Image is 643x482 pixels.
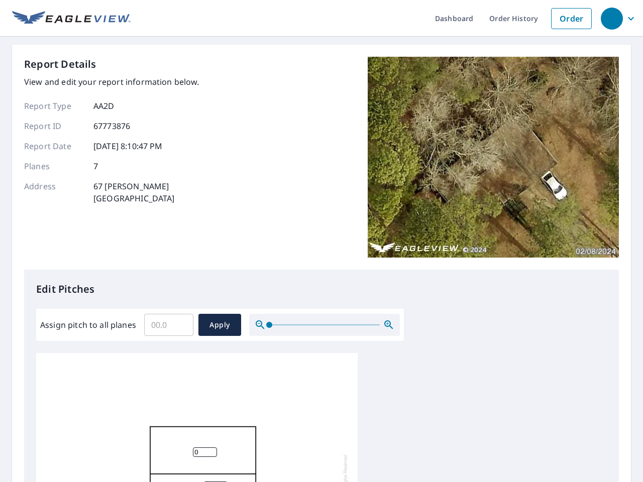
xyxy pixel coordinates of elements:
[93,100,115,112] p: AA2D
[93,180,175,204] p: 67 [PERSON_NAME] [GEOGRAPHIC_DATA]
[12,11,131,26] img: EV Logo
[93,160,98,172] p: 7
[551,8,592,29] a: Order
[144,311,193,339] input: 00.0
[24,180,84,204] p: Address
[24,120,84,132] p: Report ID
[36,282,607,297] p: Edit Pitches
[24,76,199,88] p: View and edit your report information below.
[40,319,136,331] label: Assign pitch to all planes
[206,319,233,331] span: Apply
[24,100,84,112] p: Report Type
[24,57,96,72] p: Report Details
[24,160,84,172] p: Planes
[24,140,84,152] p: Report Date
[93,120,130,132] p: 67773876
[198,314,241,336] button: Apply
[93,140,163,152] p: [DATE] 8:10:47 PM
[368,57,619,258] img: Top image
